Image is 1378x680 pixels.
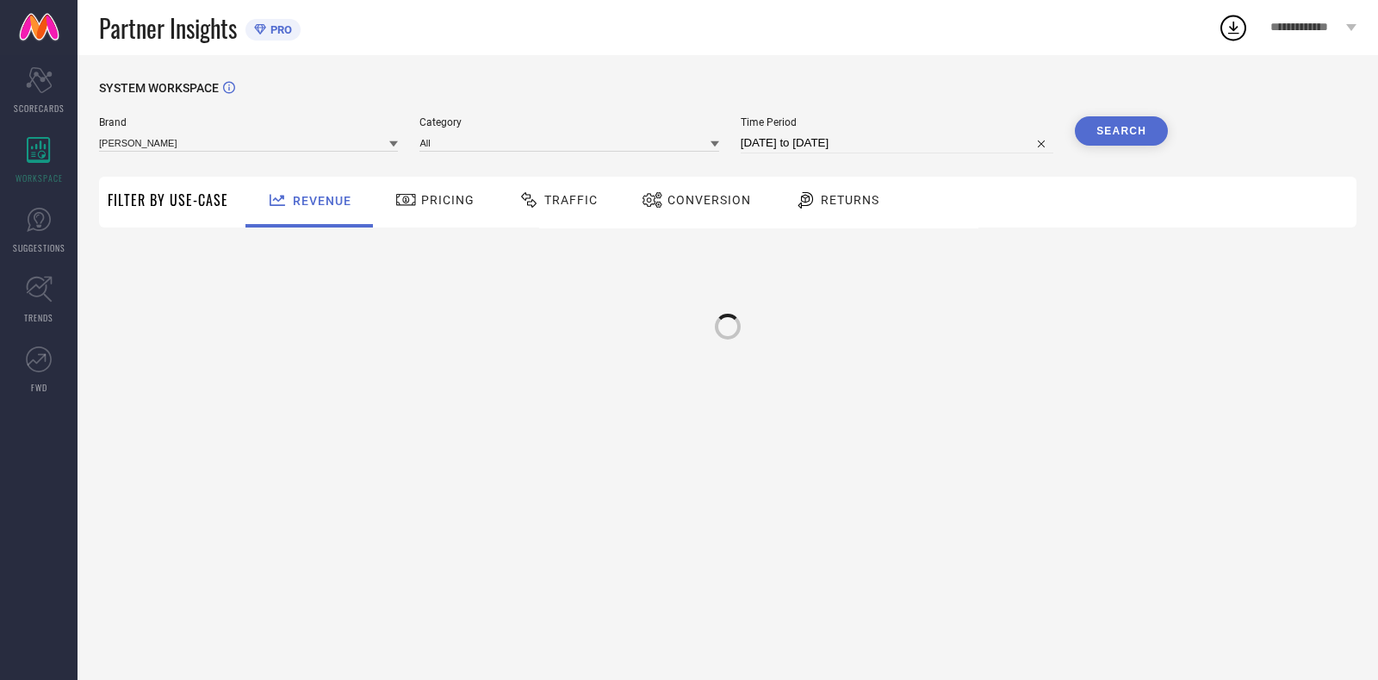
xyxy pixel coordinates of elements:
button: Search [1075,116,1168,146]
div: Open download list [1218,12,1249,43]
span: Revenue [293,194,351,208]
span: TRENDS [24,311,53,324]
span: Conversion [667,193,751,207]
span: Filter By Use-Case [108,190,228,210]
span: PRO [266,23,292,36]
span: WORKSPACE [16,172,63,184]
span: Pricing [421,193,475,207]
input: Select time period [741,133,1053,153]
span: SUGGESTIONS [13,241,65,254]
span: Time Period [741,116,1053,128]
span: Partner Insights [99,10,237,46]
span: Brand [99,116,398,128]
span: Traffic [544,193,598,207]
span: SCORECARDS [14,102,65,115]
span: SYSTEM WORKSPACE [99,81,219,95]
span: Category [419,116,718,128]
span: FWD [31,381,47,394]
span: Returns [821,193,879,207]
